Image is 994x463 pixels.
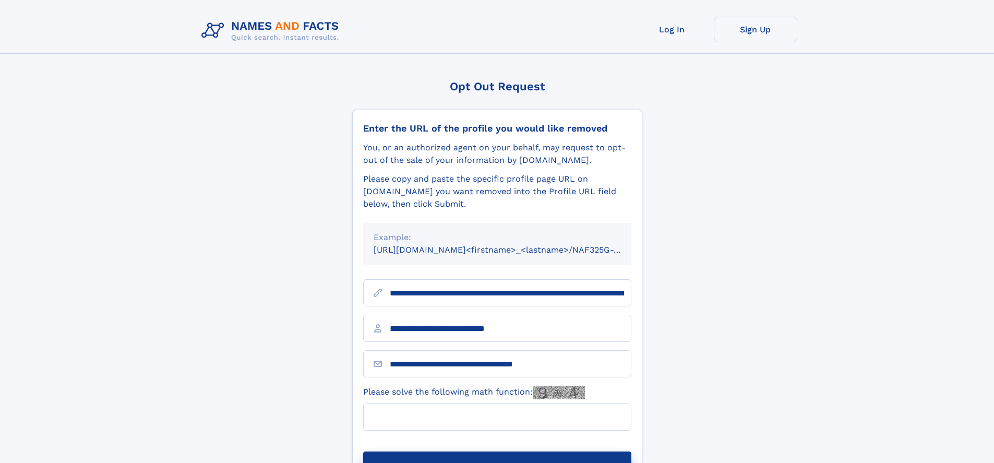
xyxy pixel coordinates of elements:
a: Sign Up [714,17,797,42]
a: Log In [630,17,714,42]
div: Enter the URL of the profile you would like removed [363,123,631,134]
label: Please solve the following math function: [363,386,585,399]
div: Example: [374,231,621,244]
img: Logo Names and Facts [197,17,348,45]
small: [URL][DOMAIN_NAME]<firstname>_<lastname>/NAF325G-xxxxxxxx [374,245,651,255]
div: You, or an authorized agent on your behalf, may request to opt-out of the sale of your informatio... [363,141,631,167]
div: Please copy and paste the specific profile page URL on [DOMAIN_NAME] you want removed into the Pr... [363,173,631,210]
div: Opt Out Request [352,80,642,93]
